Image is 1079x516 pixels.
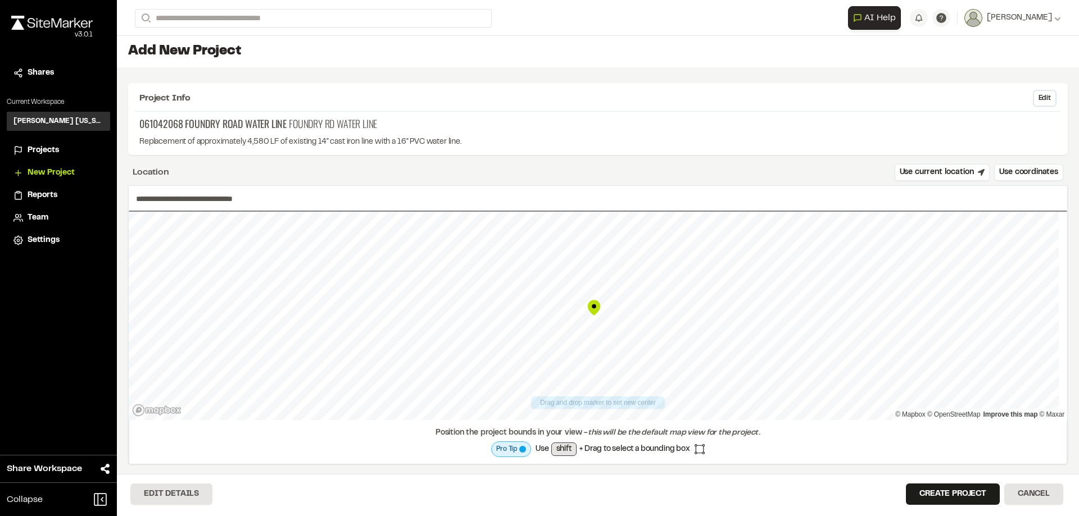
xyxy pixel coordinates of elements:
[28,212,48,224] span: Team
[133,166,169,179] div: Location
[13,116,103,126] h3: [PERSON_NAME] [US_STATE]
[7,462,82,476] span: Share Workspace
[139,116,1057,131] p: Foundry Rd Water Line
[1040,410,1064,418] a: Maxar
[496,444,517,454] span: Pro Tip
[13,167,103,179] a: New Project
[588,430,760,436] span: this will be the default map view for the project.
[848,6,901,30] button: Open AI Assistant
[1033,90,1057,107] button: Edit
[987,12,1052,24] span: [PERSON_NAME]
[11,30,93,40] div: Oh geez...please don't...
[551,442,577,456] span: shift
[964,9,982,27] img: User
[28,234,60,246] span: Settings
[132,404,182,417] a: Mapbox logo
[964,9,1061,27] button: [PERSON_NAME]
[906,483,1000,505] button: Create Project
[7,97,110,107] p: Current Workspace
[28,144,59,157] span: Projects
[139,136,1057,148] p: Replacement of approximately 4,580 LF of existing 14" cast iron line with a 16" PVC water line.
[136,427,1060,439] div: Position the project bounds in your view -
[864,11,896,25] span: AI Help
[139,92,191,105] span: Project Info
[13,234,103,246] a: Settings
[13,67,103,79] a: Shares
[13,144,103,157] a: Projects
[848,6,905,30] div: Open AI Assistant
[28,67,54,79] span: Shares
[13,212,103,224] a: Team
[7,493,43,506] span: Collapse
[895,410,926,418] a: Mapbox
[28,167,75,179] span: New Project
[129,212,1059,420] canvas: Map
[13,189,103,202] a: Reports
[139,116,287,131] span: 061042068 Foundry Road Water Line
[519,446,526,453] span: Map layer is currently processing to full resolution
[28,189,57,202] span: Reports
[1004,483,1063,505] button: Cancel
[128,43,1068,61] h1: Add New Project
[135,9,155,28] button: Search
[491,441,705,457] div: Use + Drag to select a bounding box
[994,164,1063,181] button: Use coordinates
[895,164,990,181] button: Use current location
[927,410,981,418] a: OpenStreetMap
[130,483,212,505] button: Edit Details
[983,410,1038,418] a: Map feedback
[491,441,531,457] div: Map layer is currently processing to full resolution
[11,16,93,30] img: rebrand.png
[586,299,602,316] div: Map marker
